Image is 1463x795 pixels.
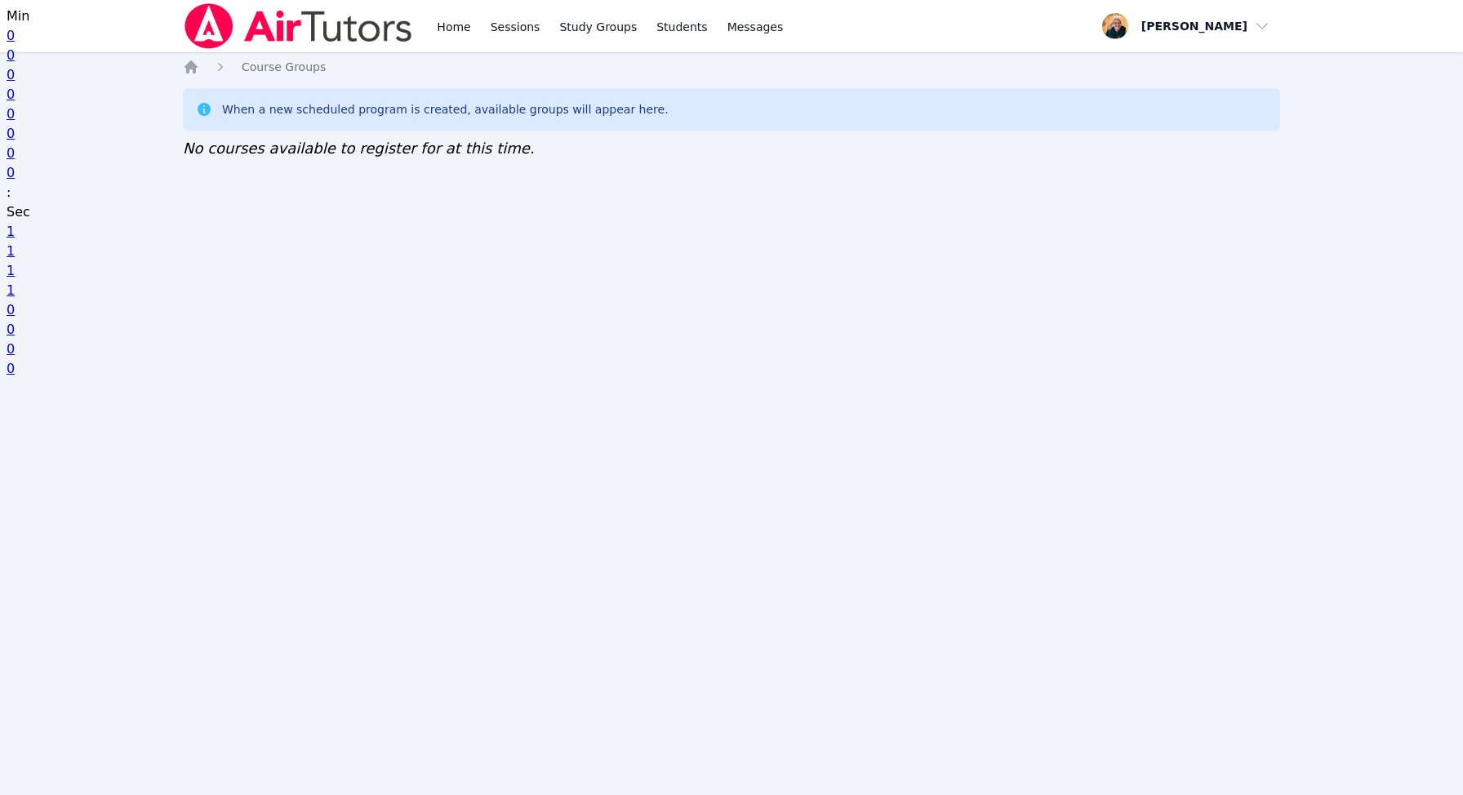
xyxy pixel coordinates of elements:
[242,60,326,73] span: Course Groups
[183,3,414,49] img: Air Tutors
[183,59,1280,75] nav: Breadcrumb
[727,19,784,35] span: Messages
[222,101,669,118] div: When a new scheduled program is created, available groups will appear here.
[242,59,326,75] a: Course Groups
[183,140,535,157] span: No courses available to register for at this time.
